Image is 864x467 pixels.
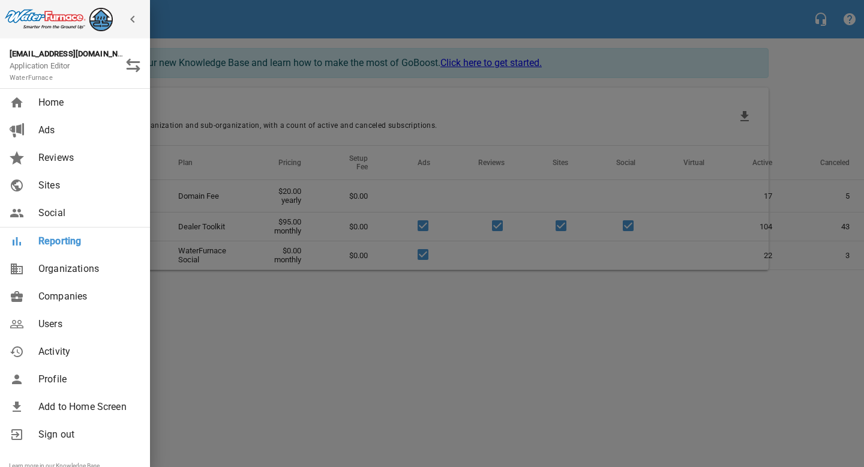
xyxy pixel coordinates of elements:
span: Companies [38,289,136,304]
small: WaterFurnace [10,74,53,82]
span: Organizations [38,262,136,276]
span: Home [38,95,136,110]
span: Sign out [38,427,136,442]
span: Activity [38,345,136,359]
span: Social [38,206,136,220]
button: Switch Role [119,51,148,80]
span: Profile [38,372,136,387]
span: Application Editor [10,61,70,82]
span: Reporting [38,234,136,249]
span: Add to Home Screen [38,400,136,414]
span: Sites [38,178,136,193]
strong: [EMAIL_ADDRESS][DOMAIN_NAME] [10,49,136,58]
img: waterfurnace_logo.png [5,5,113,31]
span: Users [38,317,136,331]
span: Reviews [38,151,136,165]
span: Ads [38,123,136,137]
